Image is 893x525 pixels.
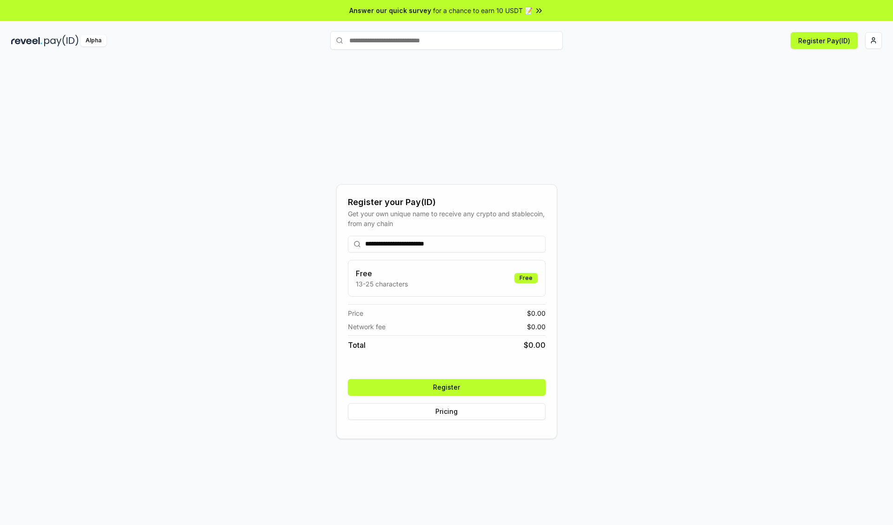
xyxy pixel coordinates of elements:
[348,339,366,351] span: Total
[348,322,386,332] span: Network fee
[349,6,431,15] span: Answer our quick survey
[433,6,533,15] span: for a chance to earn 10 USDT 📝
[791,32,858,49] button: Register Pay(ID)
[524,339,546,351] span: $ 0.00
[356,279,408,289] p: 13-25 characters
[348,403,546,420] button: Pricing
[527,308,546,318] span: $ 0.00
[527,322,546,332] span: $ 0.00
[11,35,42,47] img: reveel_dark
[348,209,546,228] div: Get your own unique name to receive any crypto and stablecoin, from any chain
[348,379,546,396] button: Register
[80,35,107,47] div: Alpha
[514,273,538,283] div: Free
[356,268,408,279] h3: Free
[44,35,79,47] img: pay_id
[348,308,363,318] span: Price
[348,196,546,209] div: Register your Pay(ID)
